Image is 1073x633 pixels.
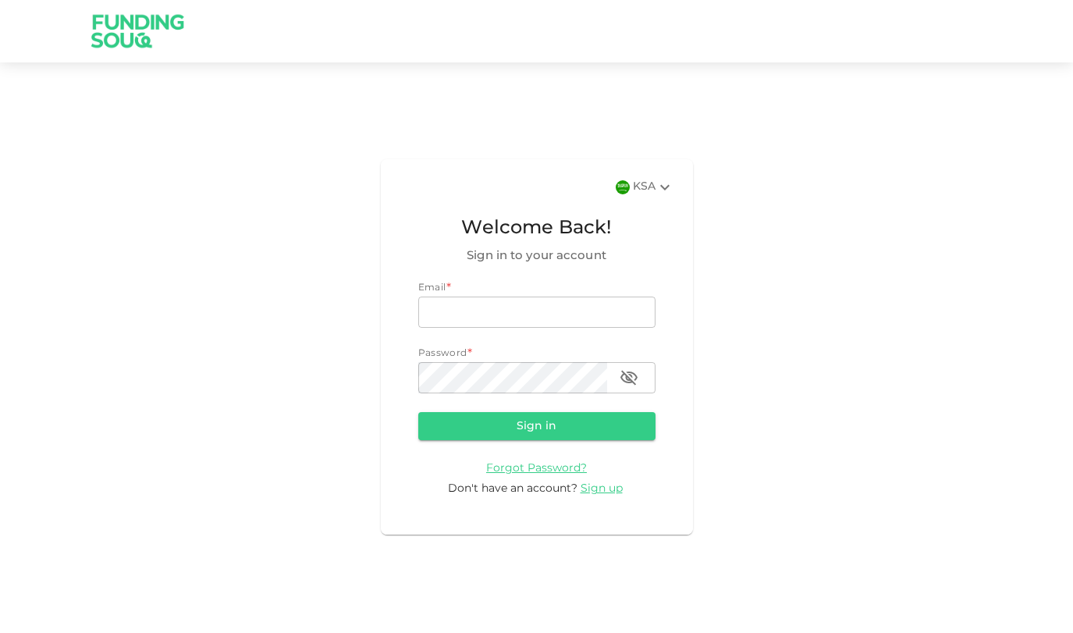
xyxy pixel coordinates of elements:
input: password [418,362,607,393]
img: flag-sa.b9a346574cdc8950dd34b50780441f57.svg [616,180,630,194]
span: Welcome Back! [418,214,656,244]
span: Don't have an account? [448,483,577,494]
span: Password [418,349,467,358]
div: KSA [633,178,674,197]
span: Forgot Password? [486,463,587,474]
span: Email [418,283,446,293]
input: email [418,297,656,328]
span: Sign up [581,483,623,494]
button: Sign in [418,412,656,440]
span: Sign in to your account [418,247,656,265]
a: Forgot Password? [486,462,587,474]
